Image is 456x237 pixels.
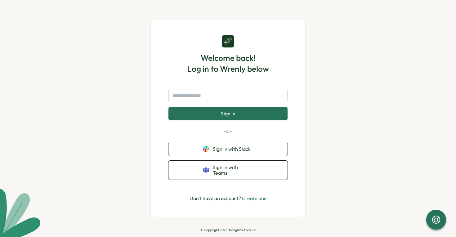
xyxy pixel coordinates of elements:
a: Create one [242,195,267,201]
p: -or- [168,128,288,135]
h1: Welcome back! Log in to Wrenly below [187,52,269,74]
p: © Copyright 2025, Incognito Apps Inc [200,228,256,232]
span: Sign in with Slack [213,146,253,152]
button: Sign in [168,107,288,120]
p: Don't have an account? [190,195,267,202]
span: Sign in [221,111,235,116]
button: Sign in with Slack [168,142,288,156]
button: Sign in with Teams [168,161,288,180]
span: Sign in with Teams [213,164,253,176]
